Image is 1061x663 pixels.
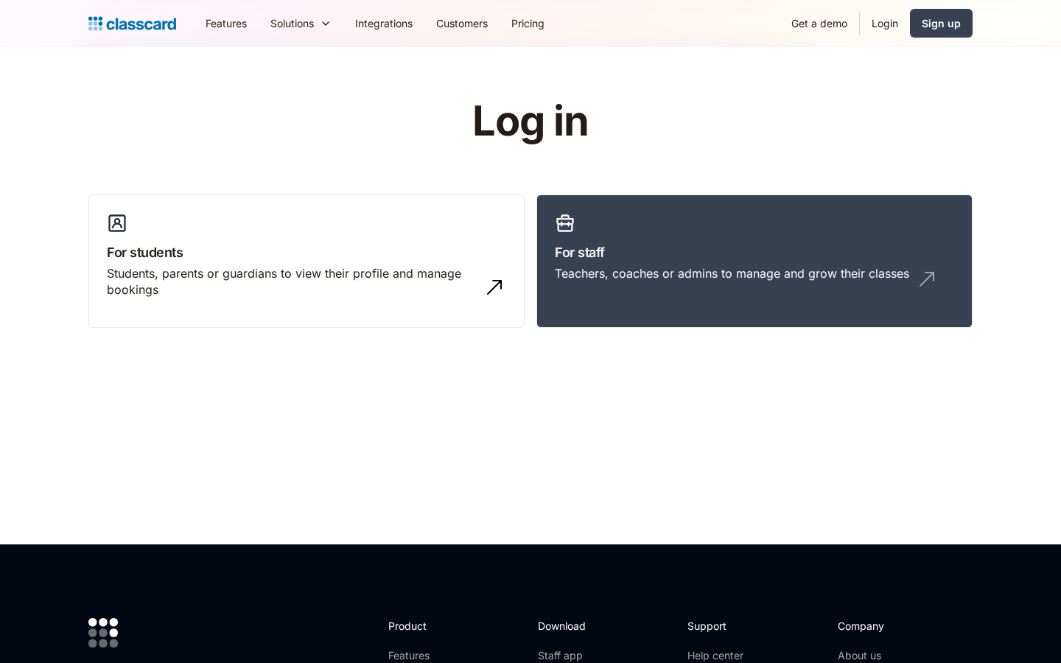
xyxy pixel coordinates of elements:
[860,7,910,40] a: Login
[538,648,598,663] a: Staff app
[194,7,259,40] a: Features
[297,99,765,144] h1: Log in
[107,265,477,298] div: Students, parents or guardians to view their profile and manage bookings
[555,265,909,281] div: Teachers, coaches or admins to manage and grow their classes
[88,13,176,34] a: Logo
[838,648,936,663] a: About us
[687,648,747,663] a: Help center
[424,7,500,40] a: Customers
[780,7,859,40] a: Get a demo
[388,648,467,663] a: Features
[343,7,424,40] a: Integrations
[910,9,973,38] a: Sign up
[88,194,525,329] a: For studentsStudents, parents or guardians to view their profile and manage bookings
[500,7,556,40] a: Pricing
[259,7,343,40] div: Solutions
[555,242,954,262] h3: For staff
[538,618,598,634] h2: Download
[107,242,506,262] h3: For students
[270,15,314,31] div: Solutions
[536,194,973,329] a: For staffTeachers, coaches or admins to manage and grow their classes
[687,618,747,634] h2: Support
[388,618,467,634] h2: Product
[838,618,936,634] h2: Company
[922,15,961,31] div: Sign up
